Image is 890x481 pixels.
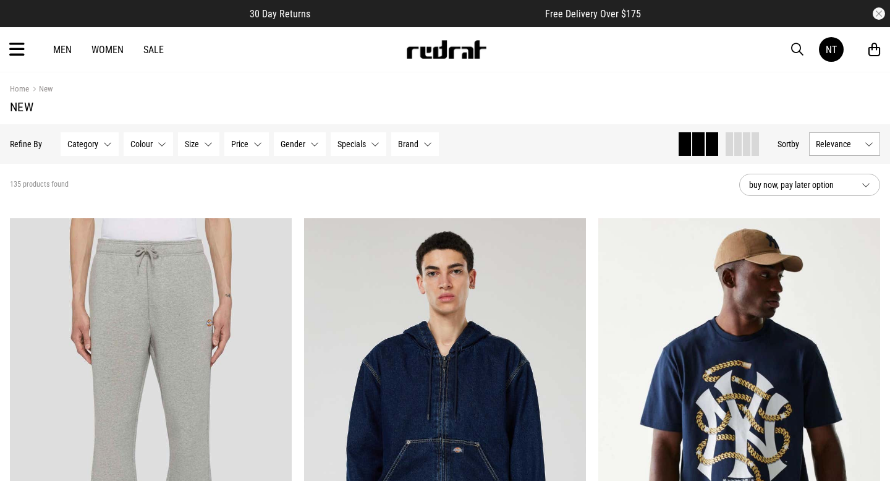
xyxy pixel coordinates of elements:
[545,8,641,20] span: Free Delivery Over $175
[331,132,386,156] button: Specials
[124,132,173,156] button: Colour
[29,84,53,96] a: New
[250,8,310,20] span: 30 Day Returns
[335,7,520,20] iframe: Customer reviews powered by Trustpilot
[91,44,124,56] a: Women
[10,100,880,114] h1: New
[67,139,98,149] span: Category
[10,180,69,190] span: 135 products found
[749,177,852,192] span: buy now, pay later option
[809,132,880,156] button: Relevance
[791,139,799,149] span: by
[778,137,799,151] button: Sortby
[826,44,837,56] div: NT
[281,139,305,149] span: Gender
[739,174,880,196] button: buy now, pay later option
[337,139,366,149] span: Specials
[185,139,199,149] span: Size
[398,139,418,149] span: Brand
[391,132,439,156] button: Brand
[10,84,29,93] a: Home
[143,44,164,56] a: Sale
[130,139,153,149] span: Colour
[178,132,219,156] button: Size
[405,40,487,59] img: Redrat logo
[53,44,72,56] a: Men
[231,139,248,149] span: Price
[61,132,119,156] button: Category
[274,132,326,156] button: Gender
[816,139,860,149] span: Relevance
[224,132,269,156] button: Price
[10,139,42,149] p: Refine By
